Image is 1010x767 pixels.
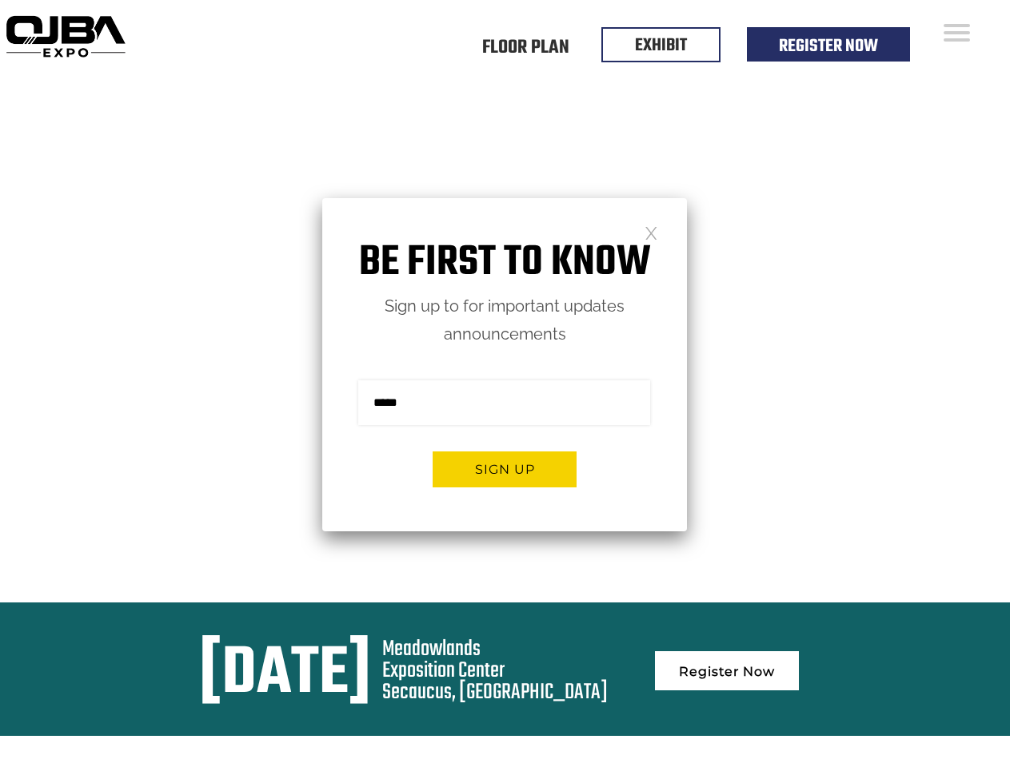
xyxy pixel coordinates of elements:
button: Sign up [433,451,577,487]
div: Meadowlands Exposition Center Secaucus, [GEOGRAPHIC_DATA] [382,638,608,703]
p: Sign up to for important updates announcements [322,292,687,348]
a: Register Now [655,651,799,690]
div: [DATE] [199,638,371,712]
a: Register Now [779,33,878,60]
a: Close [645,225,658,239]
a: EXHIBIT [635,32,687,59]
h1: Be first to know [322,238,687,288]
